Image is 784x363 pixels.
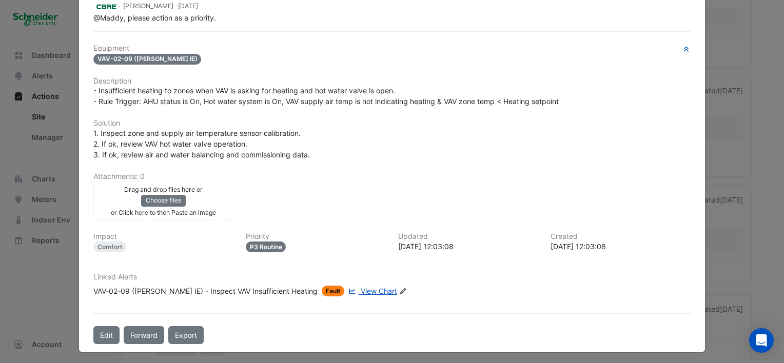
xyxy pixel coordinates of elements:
[141,195,186,206] button: Choose files
[111,209,216,216] small: or Click here to then Paste an image
[168,326,204,344] a: Export
[93,77,691,86] h6: Description
[93,273,691,281] h6: Linked Alerts
[93,172,691,181] h6: Attachments: 0
[246,241,286,252] div: P3 Routine
[93,54,202,65] span: VAV-02-09 ([PERSON_NAME] IE)
[93,129,310,159] span: 1. Inspect zone and supply air temperature sensor calibration. 2. If ok, review VAV hot water val...
[93,232,233,241] h6: Impact
[178,2,198,10] span: 2025-07-30 12:03:08
[361,287,397,295] span: View Chart
[398,241,538,252] div: [DATE] 12:03:08
[749,328,774,353] div: Open Intercom Messenger
[322,286,345,296] span: Fault
[399,288,407,295] fa-icon: Edit Linked Alerts
[93,326,120,344] button: Edit
[246,232,386,241] h6: Priority
[93,86,559,106] span: - Insufficient heating to zones when VAV is asking for heating and hot water valve is open. - Rul...
[93,286,318,296] div: VAV-02-09 ([PERSON_NAME] IE) - Inspect VAV Insufficient Heating
[398,232,538,241] h6: Updated
[551,232,691,241] h6: Created
[551,241,691,252] div: [DATE] 12:03:08
[93,241,127,252] div: Comfort
[93,13,216,22] span: @Maddy, please action as a priority.
[124,326,164,344] button: Forward
[346,286,397,296] a: View Chart
[123,2,198,11] small: [PERSON_NAME] -
[124,186,203,193] small: Drag and drop files here or
[93,44,691,53] h6: Equipment
[93,119,691,128] h6: Solution
[93,1,119,12] img: CBRE Charter Hall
